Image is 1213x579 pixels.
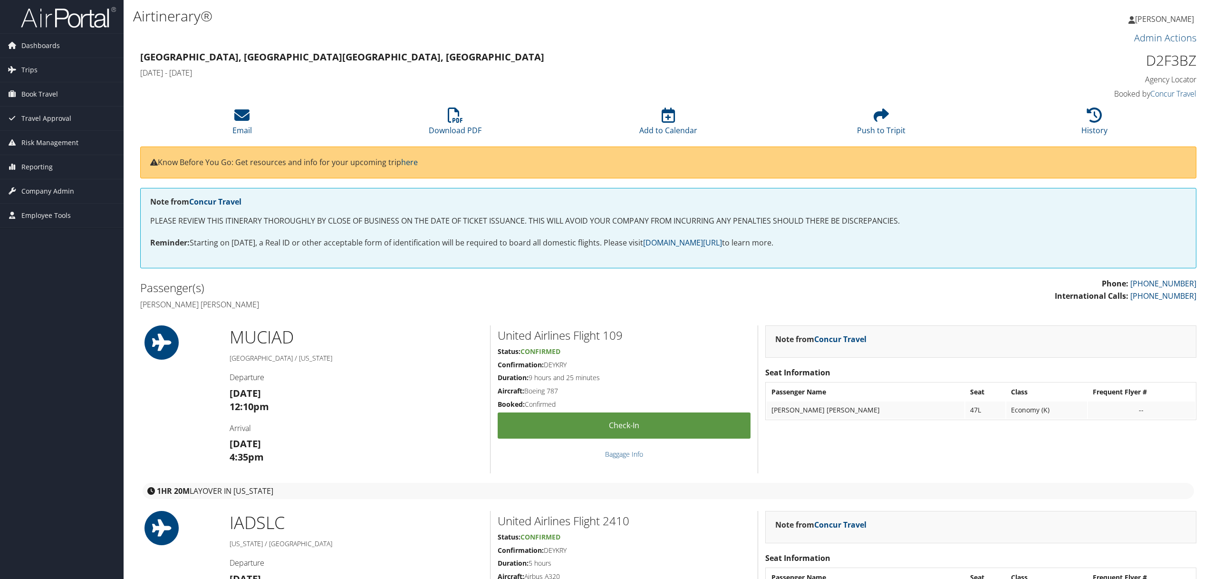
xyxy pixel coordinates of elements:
img: airportal-logo.png [21,6,116,29]
span: Book Travel [21,82,58,106]
strong: [DATE] [230,437,261,450]
h4: Agency Locator [943,74,1196,85]
strong: Seat Information [765,367,830,378]
h2: United Airlines Flight 2410 [498,513,751,529]
h1: IAD SLC [230,511,483,535]
p: Starting on [DATE], a Real ID or other acceptable form of identification will be required to boar... [150,237,1186,249]
a: Admin Actions [1134,31,1196,44]
a: here [401,157,418,167]
a: Push to Tripit [857,113,905,136]
a: History [1081,113,1107,136]
strong: Duration: [498,559,529,568]
p: Know Before You Go: Get resources and info for your upcoming trip [150,157,1186,169]
td: 47L [965,402,1005,419]
strong: 12:10pm [230,400,269,413]
th: Frequent Flyer # [1088,383,1195,401]
div: -- [1093,406,1190,414]
a: Baggage Info [605,450,643,459]
span: [PERSON_NAME] [1135,14,1194,24]
a: Check-in [498,412,751,439]
a: Concur Travel [189,196,241,207]
td: [PERSON_NAME] [PERSON_NAME] [767,402,965,419]
a: [DOMAIN_NAME][URL] [643,237,722,248]
span: Confirmed [520,532,560,541]
h1: Airtinerary® [133,6,847,26]
a: [PHONE_NUMBER] [1130,278,1196,289]
strong: Status: [498,347,520,356]
strong: 4:35pm [230,451,264,463]
a: Concur Travel [814,334,866,344]
a: Download PDF [429,113,481,136]
h1: MUC IAD [230,325,483,349]
a: [PHONE_NUMBER] [1130,291,1196,301]
h5: DEYKRY [498,546,751,555]
strong: Booked: [498,400,525,409]
p: PLEASE REVIEW THIS ITINERARY THOROUGHLY BY CLOSE OF BUSINESS ON THE DATE OF TICKET ISSUANCE. THIS... [150,215,1186,227]
strong: Confirmation: [498,546,544,555]
strong: [DATE] [230,387,261,400]
span: Employee Tools [21,204,71,227]
h4: Booked by [943,88,1196,99]
th: Class [1006,383,1087,401]
h4: [PERSON_NAME] [PERSON_NAME] [140,299,661,310]
span: Company Admin [21,179,74,203]
h4: [DATE] - [DATE] [140,68,929,78]
h5: [US_STATE] / [GEOGRAPHIC_DATA] [230,539,483,549]
h5: 5 hours [498,559,751,568]
h2: Passenger(s) [140,280,661,296]
th: Passenger Name [767,383,965,401]
h4: Departure [230,372,483,383]
strong: International Calls: [1055,291,1128,301]
h5: Confirmed [498,400,751,409]
span: Reporting [21,155,53,179]
span: Confirmed [520,347,560,356]
a: Email [232,113,252,136]
strong: Note from [775,520,866,530]
a: Concur Travel [1150,88,1196,99]
a: [PERSON_NAME] [1128,5,1203,33]
a: Add to Calendar [639,113,697,136]
strong: 1HR 20M [157,486,190,496]
h5: DEYKRY [498,360,751,370]
span: Dashboards [21,34,60,58]
strong: Status: [498,532,520,541]
strong: Duration: [498,373,529,382]
td: Economy (K) [1006,402,1087,419]
a: Concur Travel [814,520,866,530]
h5: 9 hours and 25 minutes [498,373,751,383]
h2: United Airlines Flight 109 [498,327,751,343]
h5: Boeing 787 [498,386,751,396]
strong: [GEOGRAPHIC_DATA], [GEOGRAPHIC_DATA] [GEOGRAPHIC_DATA], [GEOGRAPHIC_DATA] [140,50,544,63]
strong: Note from [150,196,241,207]
h4: Departure [230,558,483,568]
h1: D2F3BZ [943,50,1196,70]
strong: Confirmation: [498,360,544,369]
h5: [GEOGRAPHIC_DATA] / [US_STATE] [230,353,483,363]
span: Trips [21,58,38,82]
strong: Aircraft: [498,386,524,395]
strong: Note from [775,334,866,344]
div: layover in [US_STATE] [143,483,1194,499]
h4: Arrival [230,423,483,433]
th: Seat [965,383,1005,401]
strong: Seat Information [765,553,830,563]
strong: Phone: [1102,278,1128,289]
strong: Reminder: [150,237,190,248]
span: Risk Management [21,131,78,155]
span: Travel Approval [21,107,71,130]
